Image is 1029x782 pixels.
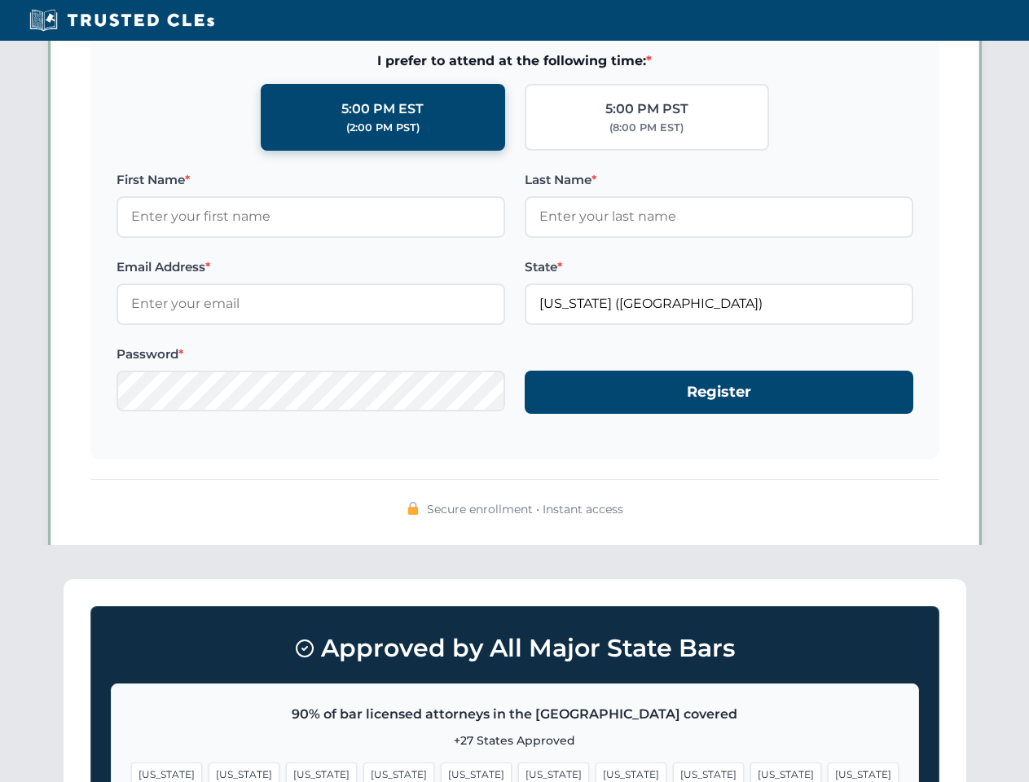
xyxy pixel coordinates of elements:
[131,731,899,749] p: +27 States Approved
[346,120,420,136] div: (2:00 PM PST)
[609,120,684,136] div: (8:00 PM EST)
[24,8,219,33] img: Trusted CLEs
[117,51,913,72] span: I prefer to attend at the following time:
[525,196,913,237] input: Enter your last name
[111,626,919,670] h3: Approved by All Major State Bars
[525,371,913,414] button: Register
[525,170,913,190] label: Last Name
[117,257,505,277] label: Email Address
[117,345,505,364] label: Password
[131,704,899,725] p: 90% of bar licensed attorneys in the [GEOGRAPHIC_DATA] covered
[117,283,505,324] input: Enter your email
[525,257,913,277] label: State
[525,283,913,324] input: Florida (FL)
[427,500,623,518] span: Secure enrollment • Instant access
[117,196,505,237] input: Enter your first name
[117,170,505,190] label: First Name
[341,99,424,120] div: 5:00 PM EST
[605,99,688,120] div: 5:00 PM PST
[407,502,420,515] img: 🔒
